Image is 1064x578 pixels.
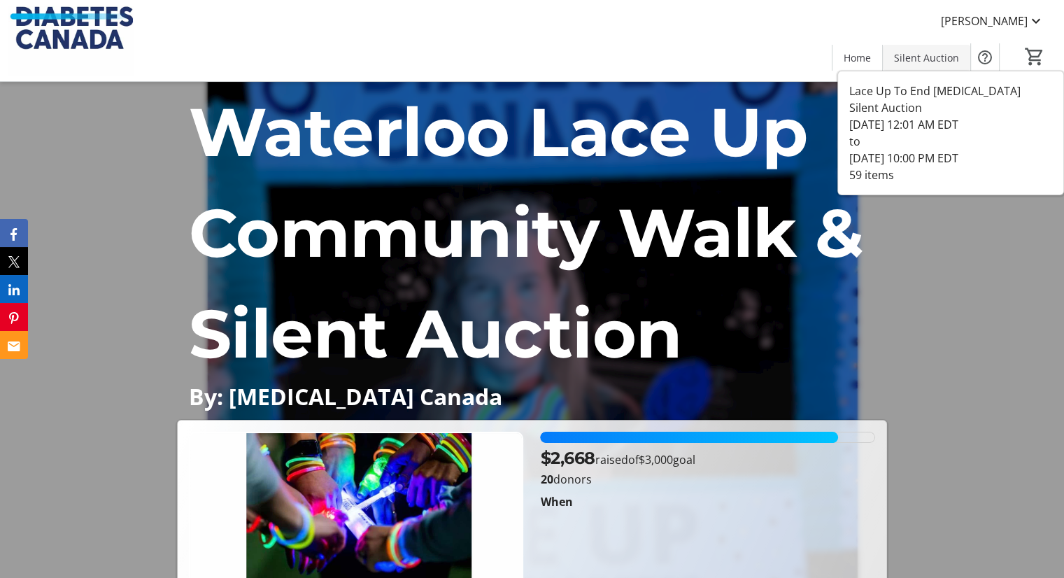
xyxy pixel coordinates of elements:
p: donors [540,471,874,488]
p: By: [MEDICAL_DATA] Canada [188,384,875,409]
span: Silent Auction [894,50,959,65]
div: When [540,493,572,510]
button: Cart [1022,44,1047,69]
div: to [849,133,1052,150]
span: Waterloo Lace Up Community Walk & Silent Auction [188,91,863,374]
a: Home [832,45,882,71]
button: [PERSON_NAME] [930,10,1056,32]
span: $2,668 [540,448,595,468]
div: [DATE] 12:01 AM EDT [849,116,1052,133]
span: $3,000 [638,452,672,467]
a: Silent Auction [883,45,970,71]
img: Diabetes Canada's Logo [8,6,133,76]
p: raised of goal [540,446,695,471]
b: 20 [540,472,553,487]
div: Lace Up To End [MEDICAL_DATA] Silent Auction [849,83,1052,116]
button: Help [971,43,999,71]
div: 88.96166666666666% of fundraising goal reached [540,432,874,443]
span: Home [844,50,871,65]
div: 59 items [849,167,1052,183]
div: [DATE] 10:00 PM EDT [849,150,1052,167]
span: [PERSON_NAME] [941,13,1028,29]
